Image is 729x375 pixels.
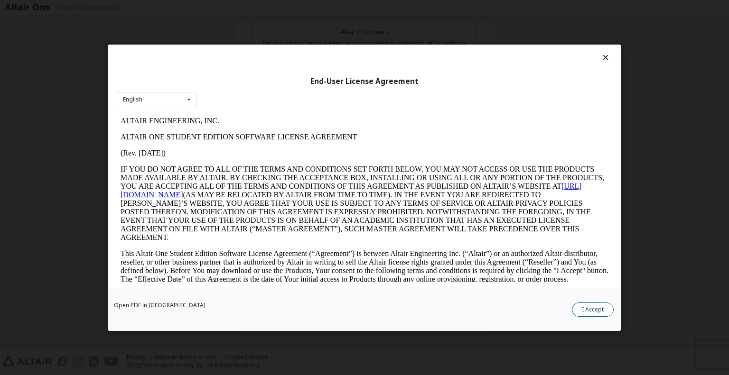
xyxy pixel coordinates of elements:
a: Open PDF in [GEOGRAPHIC_DATA] [114,302,206,308]
p: This Altair One Student Edition Software License Agreement (“Agreement”) is between Altair Engine... [4,137,492,171]
a: [URL][DOMAIN_NAME] [4,69,465,86]
button: I Accept [572,302,614,316]
p: ALTAIR ONE STUDENT EDITION SOFTWARE LICENSE AGREEMENT [4,20,492,28]
div: English [123,97,142,102]
p: ALTAIR ENGINEERING, INC. [4,4,492,12]
p: (Rev. [DATE]) [4,36,492,45]
p: IF YOU DO NOT AGREE TO ALL OF THE TERMS AND CONDITIONS SET FORTH BELOW, YOU MAY NOT ACCESS OR USE... [4,52,492,129]
div: End-User License Agreement [117,76,612,86]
